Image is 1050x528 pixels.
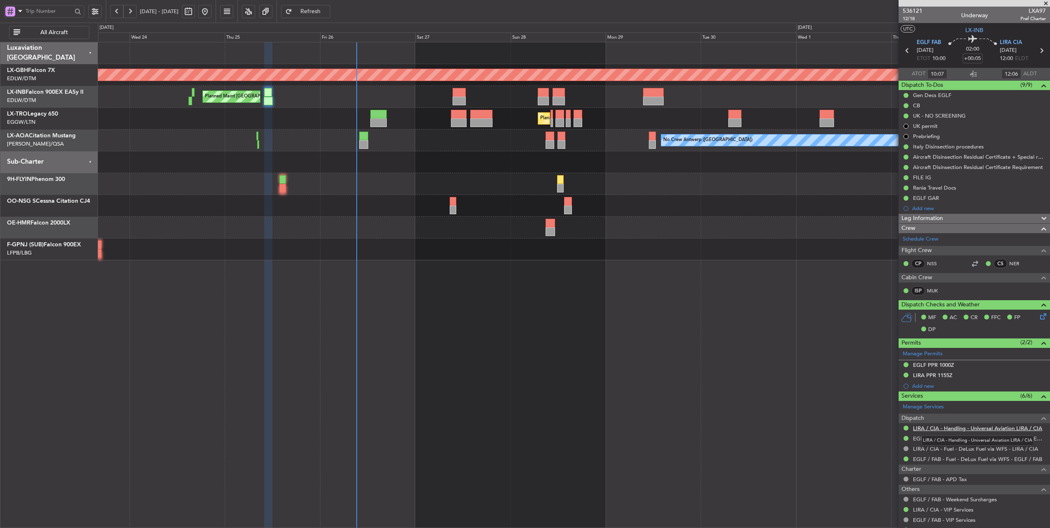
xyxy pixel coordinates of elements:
[901,300,980,310] span: Dispatch Checks and Weather
[1020,391,1032,400] span: (6/6)
[7,89,26,95] span: LX-INB
[22,30,86,35] span: All Aircraft
[7,75,36,82] a: EDLW/DTM
[7,67,55,73] a: LX-GBHFalcon 7X
[913,164,1043,171] div: Aircraft Disinsection Residual Certificate Requirement
[913,133,940,140] div: Prebriefing
[1020,338,1032,347] span: (2/2)
[913,456,1042,463] a: EGLF / FAB - Fuel - DeLux Fuel via WFS - EGLF / FAB
[7,97,36,104] a: EDLW/DTM
[917,39,941,47] span: EGLF FAB
[7,140,64,148] a: [PERSON_NAME]/QSA
[913,506,973,513] a: LIRA / CIA - VIP Services
[913,123,938,130] div: UK permit
[7,176,65,182] a: 9H-FLYINPhenom 300
[927,260,945,267] a: NSS
[7,198,90,204] a: OO-NSG SCessna Citation CJ4
[130,32,225,42] div: Wed 24
[7,220,30,226] span: OE-HMR
[901,465,921,474] span: Charter
[7,111,58,117] a: LX-TROLegacy 650
[903,7,922,15] span: 536121
[928,326,936,334] span: DP
[1009,260,1028,267] a: NER
[701,32,796,42] div: Tue 30
[901,414,924,423] span: Dispatch
[913,102,920,109] div: CB
[320,32,415,42] div: Fri 26
[7,249,32,257] a: LFPB/LBG
[913,496,997,503] a: EGLF / FAB - Weekend Surcharges
[911,259,925,268] div: CP
[903,350,943,358] a: Manage Permits
[7,118,35,126] a: EGGW/LTN
[281,5,330,18] button: Refresh
[100,24,114,31] div: [DATE]
[965,26,983,35] span: LX-INB
[913,425,1042,432] a: LIRA / CIA - Handling - Universal Aviation LIRA / CIA
[901,485,920,494] span: Others
[1000,39,1022,47] span: LIRA CIA
[1020,7,1046,15] span: LXA97
[901,214,943,223] span: Leg Information
[913,435,1046,442] a: EGLF / FAB - Handling - [GEOGRAPHIC_DATA] / EGLF / FAB
[7,176,31,182] span: 9H-FLYIN
[913,476,967,483] a: EGLF / FAB - APD Tax
[913,361,954,368] div: EGLF PPR 1000Z
[511,32,606,42] div: Sun 28
[7,89,84,95] a: LX-INBFalcon 900EX EASy II
[971,314,978,322] span: CR
[961,11,988,20] div: Underway
[913,92,951,99] div: Gen Decs EGLF
[913,516,976,523] a: EGLF / FAB - VIP Services
[225,32,320,42] div: Thu 25
[1020,81,1032,89] span: (9/9)
[901,273,932,283] span: Cabin Crew
[913,112,966,119] div: UK - NO SCREENING
[1020,15,1046,22] span: Pref Charter
[7,198,36,204] span: OO-NSG S
[7,111,28,117] span: LX-TRO
[9,26,89,39] button: All Aircraft
[140,8,179,15] span: [DATE] - [DATE]
[891,32,986,42] div: Thu 2
[901,338,921,348] span: Permits
[901,81,943,90] span: Dispatch To-Dos
[928,314,936,322] span: MF
[903,235,938,243] a: Schedule Crew
[26,5,72,17] input: Trip Number
[950,314,957,322] span: AC
[917,46,934,55] span: [DATE]
[927,69,947,79] input: --:--
[7,133,76,139] a: LX-AOACitation Mustang
[927,287,945,294] a: MUK
[912,382,1046,389] div: Add new
[901,25,915,32] button: UTC
[913,372,952,379] div: LIRA PPR 1155Z
[966,45,979,53] span: 02:00
[415,32,510,42] div: Sat 27
[1000,55,1013,63] span: 12:00
[912,205,1046,212] div: Add new
[921,435,1034,446] div: LIRA / CIA - Handling - Universal Aviation LIRA / CIA
[7,242,81,248] a: F-GPNJ (SUB)Falcon 900EX
[917,55,930,63] span: ETOT
[901,246,932,255] span: Flight Crew
[1014,314,1020,322] span: FP
[1015,55,1028,63] span: ELDT
[901,224,915,233] span: Crew
[903,403,944,411] a: Manage Services
[294,9,328,14] span: Refresh
[913,184,956,191] div: Rania Travel Docs
[205,90,335,103] div: Planned Maint [GEOGRAPHIC_DATA] ([GEOGRAPHIC_DATA])
[932,55,945,63] span: 10:00
[901,391,923,401] span: Services
[7,67,28,73] span: LX-GBH
[1001,69,1021,79] input: --:--
[912,70,925,78] span: ATOT
[540,112,670,125] div: Planned Maint [GEOGRAPHIC_DATA] ([GEOGRAPHIC_DATA])
[913,445,1038,452] a: LIRA / CIA - Fuel - DeLux Fuel via WFS - LIRA / CIA
[994,259,1007,268] div: CS
[798,24,812,31] div: [DATE]
[913,143,984,150] div: Italy Disinsection procedures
